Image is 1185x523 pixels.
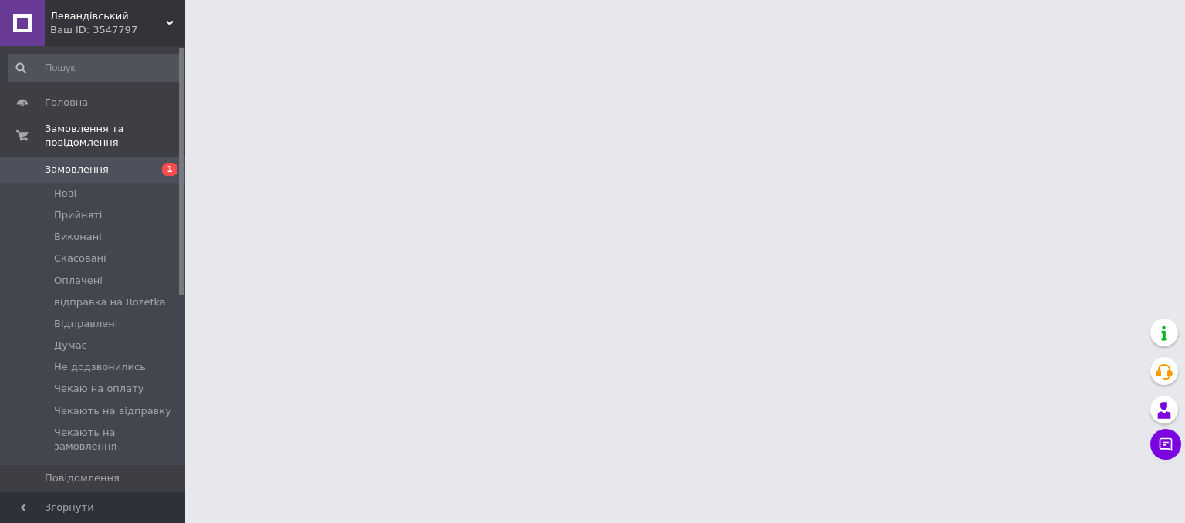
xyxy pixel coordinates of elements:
[54,187,76,201] span: Нові
[54,382,143,396] span: Чекаю на оплату
[50,23,185,37] div: Ваш ID: 3547797
[50,9,166,23] span: Левандівський
[45,96,88,110] span: Головна
[45,163,109,177] span: Замовлення
[54,426,181,454] span: Чекають на замовлення
[54,274,103,288] span: Оплачені
[54,295,166,309] span: відправка на Rozetka
[54,360,146,374] span: Не додзвонились
[54,404,171,418] span: Чекають на відправку
[54,251,106,265] span: Скасовані
[45,122,185,150] span: Замовлення та повідомлення
[54,317,117,331] span: Відправлені
[8,54,182,82] input: Пошук
[45,471,120,485] span: Повідомлення
[1150,429,1181,460] button: Чат з покупцем
[162,163,177,176] span: 1
[54,339,87,353] span: Думає
[54,208,102,222] span: Прийняті
[54,230,102,244] span: Виконані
